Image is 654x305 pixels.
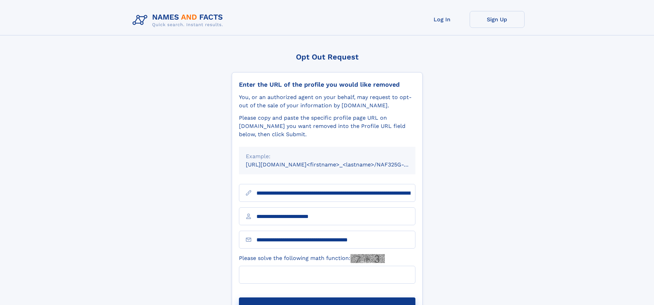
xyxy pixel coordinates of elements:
div: Please copy and paste the specific profile page URL on [DOMAIN_NAME] you want removed into the Pr... [239,114,415,139]
label: Please solve the following math function: [239,254,385,263]
div: Example: [246,152,409,161]
div: Enter the URL of the profile you would like removed [239,81,415,88]
a: Sign Up [470,11,525,28]
a: Log In [415,11,470,28]
div: Opt Out Request [232,53,423,61]
img: Logo Names and Facts [130,11,229,30]
small: [URL][DOMAIN_NAME]<firstname>_<lastname>/NAF325G-xxxxxxxx [246,161,428,168]
div: You, or an authorized agent on your behalf, may request to opt-out of the sale of your informatio... [239,93,415,110]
